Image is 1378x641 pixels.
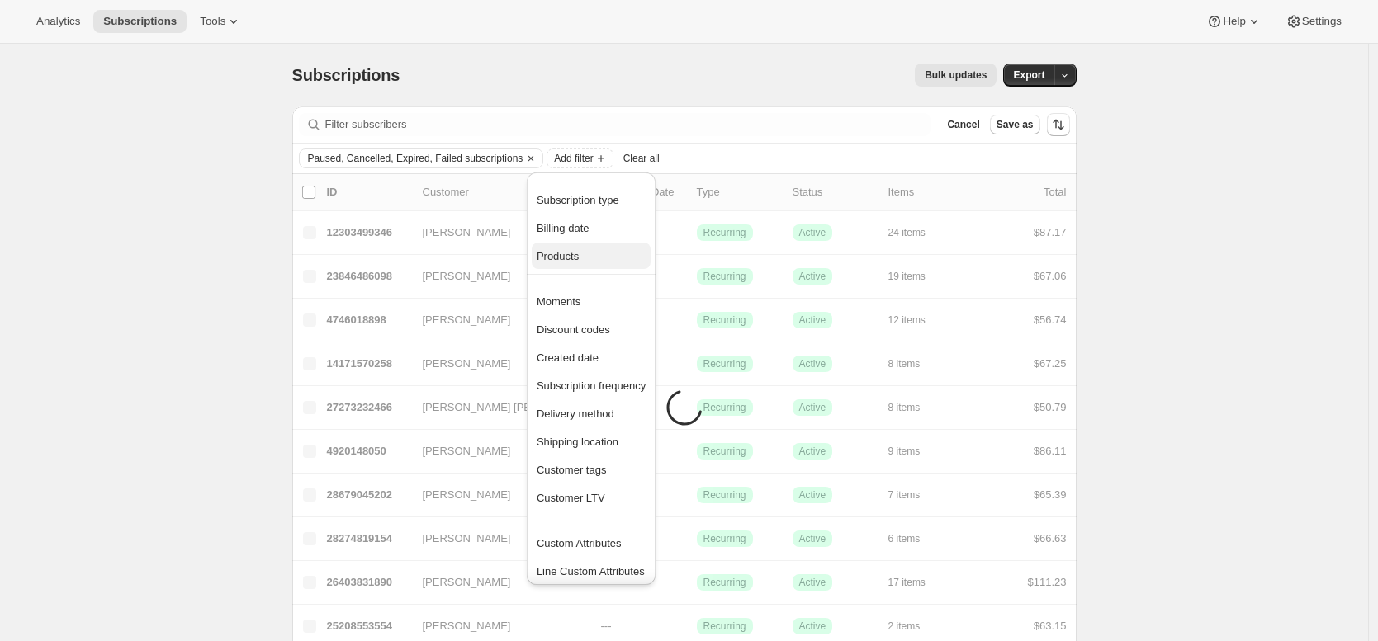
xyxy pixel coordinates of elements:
button: Tools [190,10,252,33]
button: Help [1196,10,1271,33]
button: Cancel [940,115,986,134]
span: Products [537,250,579,262]
button: Subscriptions [93,10,187,33]
button: Analytics [26,10,90,33]
span: Custom Attributes [537,537,622,549]
span: Line Custom Attributes [537,565,645,577]
button: Settings [1276,10,1352,33]
span: Subscriptions [103,15,177,28]
span: Tools [200,15,225,28]
span: Created date [537,351,599,364]
button: Add filter [547,148,613,168]
span: Billing date [537,222,590,234]
span: Customer tags [537,464,607,476]
span: Clear all [623,152,660,165]
span: Settings [1302,15,1342,28]
span: Customer LTV [537,492,605,504]
span: Subscription frequency [537,379,646,392]
span: Paused, Cancelled, Expired, Failed subscriptions [308,152,523,165]
button: Save as [990,115,1040,134]
input: Filter subscribers [325,113,931,136]
button: Sort the results [1047,113,1070,136]
span: Cancel [947,118,979,131]
span: Bulk updates [925,68,987,82]
span: Discount codes [537,323,610,336]
span: Subscription type [537,194,619,206]
button: Clear [523,149,539,167]
span: Add filter [554,152,593,165]
span: Shipping location [537,436,618,448]
span: Subscriptions [292,66,400,84]
button: Export [1003,64,1054,87]
span: Analytics [36,15,80,28]
span: Moments [537,295,580,308]
span: Delivery method [537,408,614,420]
span: Export [1013,68,1044,82]
button: Bulk updates [915,64,997,87]
button: Clear all [617,148,666,168]
span: Save as [997,118,1034,131]
span: Help [1223,15,1245,28]
button: Paused, Cancelled, Expired, Failed subscriptions [300,149,523,167]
